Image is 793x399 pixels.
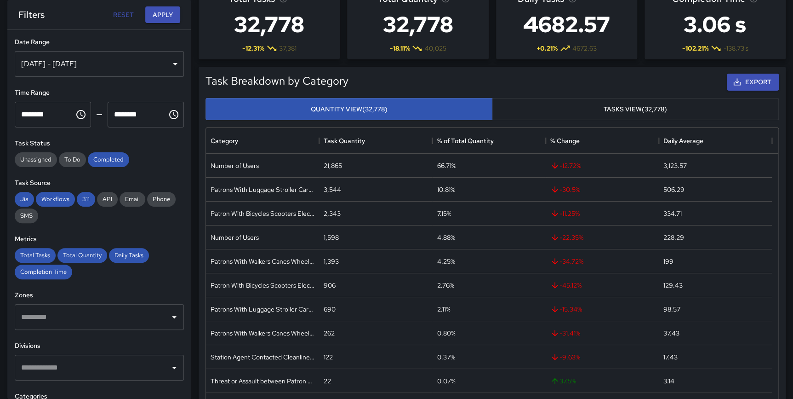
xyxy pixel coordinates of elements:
[211,128,238,154] div: Category
[550,305,582,314] span: -15.34 %
[324,353,333,362] div: 122
[727,74,779,91] button: Export
[550,353,580,362] span: -9.63 %
[324,128,365,154] div: Task Quantity
[324,209,341,218] div: 2,343
[59,156,86,163] span: To Do
[437,305,450,314] div: 2.11%
[550,257,583,266] span: -34.72 %
[518,6,616,43] h3: 4682.57
[211,353,314,362] div: Station Agent Contacted Cleanliness Issue Reported
[15,290,184,301] h6: Zones
[15,234,184,244] h6: Metrics
[168,361,181,374] button: Open
[36,195,75,203] span: Workflows
[672,6,758,43] h3: 3.06 s
[437,329,455,338] div: 0.80%
[437,281,454,290] div: 2.76%
[145,6,180,23] button: Apply
[109,248,149,263] div: Daily Tasks
[211,161,259,170] div: Number of Users
[108,6,138,23] button: Reset
[550,281,582,290] span: -45.12 %
[97,195,118,203] span: API
[15,212,38,220] span: SMS
[211,233,259,242] div: Number of Users
[550,185,580,194] span: -30.5 %
[663,376,674,386] div: 3.14
[77,195,95,203] span: 311
[15,192,34,207] div: Jia
[15,208,38,223] div: SMS
[15,268,72,276] span: Completion Time
[550,209,580,218] span: -11.25 %
[324,233,339,242] div: 1,598
[211,305,314,314] div: Patrons With Luggage Stroller Carts Wagons
[211,376,314,386] div: Threat or Assault between Patron and Patron
[550,376,576,386] span: 37.5 %
[72,105,90,124] button: Choose time, selected time is 12:00 AM
[546,128,659,154] div: % Change
[97,192,118,207] div: API
[324,305,336,314] div: 690
[88,156,129,163] span: Completed
[663,209,682,218] div: 334.71
[550,233,583,242] span: -22.35 %
[15,156,57,163] span: Unassigned
[572,44,597,53] span: 4672.63
[319,128,432,154] div: Task Quantity
[57,251,107,259] span: Total Quantity
[205,98,492,121] button: Quantity View(32,778)
[15,152,57,167] div: Unassigned
[324,185,341,194] div: 3,544
[88,152,129,167] div: Completed
[663,305,680,314] div: 98.57
[663,281,683,290] div: 129.43
[324,376,331,386] div: 22
[15,248,56,263] div: Total Tasks
[663,185,685,194] div: 506.29
[432,128,545,154] div: % of Total Quantity
[147,195,176,203] span: Phone
[550,329,580,338] span: -31.41 %
[437,209,451,218] div: 7.15%
[536,44,558,53] span: + 0.21 %
[324,281,336,290] div: 906
[18,7,45,22] h6: Filters
[437,353,455,362] div: 0.37%
[15,51,184,77] div: [DATE] - [DATE]
[550,128,580,154] div: % Change
[211,257,314,266] div: Patrons With Walkers Canes Wheelchair
[228,6,310,43] h3: 32,778
[120,192,145,207] div: Email
[279,44,297,53] span: 37,381
[324,329,335,338] div: 262
[324,257,339,266] div: 1,393
[206,128,319,154] div: Category
[59,152,86,167] div: To Do
[437,128,493,154] div: % of Total Quantity
[15,139,184,149] h6: Task Status
[211,281,314,290] div: Patron With Bicycles Scooters Electric Scooters
[437,185,455,194] div: 10.81%
[424,44,446,53] span: 40,025
[389,44,410,53] span: -18.11 %
[324,161,342,170] div: 21,865
[437,376,455,386] div: 0.07%
[437,161,456,170] div: 66.71%
[211,185,314,194] div: Patrons With Luggage Stroller Carts Wagons
[723,44,748,53] span: -138.73 s
[663,233,684,242] div: 228.29
[120,195,145,203] span: Email
[168,311,181,324] button: Open
[663,329,679,338] div: 37.43
[377,6,458,43] h3: 32,778
[663,257,673,266] div: 199
[15,251,56,259] span: Total Tasks
[211,329,314,338] div: Patrons With Walkers Canes Wheelchair
[663,128,703,154] div: Daily Average
[663,353,678,362] div: 17.43
[109,251,149,259] span: Daily Tasks
[205,74,348,88] h5: Task Breakdown by Category
[659,128,772,154] div: Daily Average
